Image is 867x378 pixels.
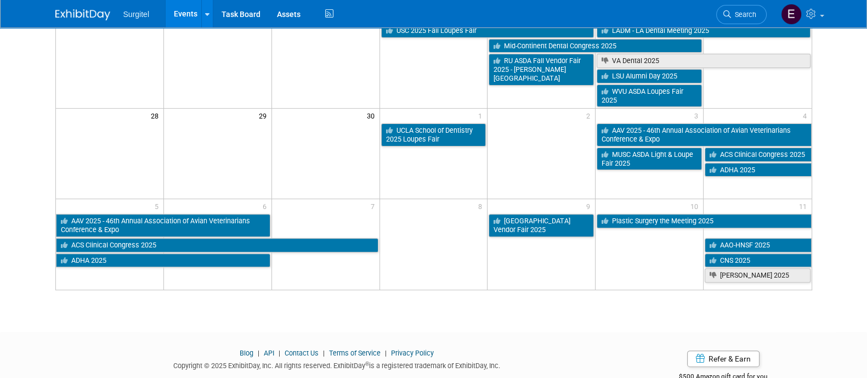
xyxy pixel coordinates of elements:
span: 29 [258,109,271,122]
span: Search [731,10,756,19]
span: | [382,349,389,357]
a: Plastic Surgery the Meeting 2025 [597,214,811,228]
a: LADM - LA Dental Meeting 2025 [597,24,810,38]
a: VA Dental 2025 [597,54,810,68]
span: 8 [477,199,487,213]
a: API [264,349,274,357]
a: Mid-Continent Dental Congress 2025 [489,39,702,53]
a: Refer & Earn [687,351,760,367]
span: 9 [585,199,595,213]
a: USC 2025 Fall Loupes Fair [381,24,594,38]
img: ExhibitDay [55,9,110,20]
span: 28 [150,109,163,122]
a: ADHA 2025 [56,253,270,268]
a: Blog [240,349,253,357]
a: ADHA 2025 [705,163,811,177]
span: | [276,349,283,357]
a: MUSC ASDA Light & Loupe Fair 2025 [597,148,702,170]
span: 3 [693,109,703,122]
a: Contact Us [285,349,319,357]
span: 1 [477,109,487,122]
a: AAO-HNSF 2025 [705,238,811,252]
span: 10 [689,199,703,213]
a: [PERSON_NAME] 2025 [705,268,810,283]
a: [GEOGRAPHIC_DATA] Vendor Fair 2025 [489,214,594,236]
span: 30 [366,109,379,122]
div: Copyright © 2025 ExhibitDay, Inc. All rights reserved. ExhibitDay is a registered trademark of Ex... [55,358,619,371]
a: ACS Clinical Congress 2025 [705,148,811,162]
a: RU ASDA Fall Vendor Fair 2025 - [PERSON_NAME][GEOGRAPHIC_DATA] [489,54,594,85]
span: 5 [154,199,163,213]
a: Privacy Policy [391,349,434,357]
span: | [255,349,262,357]
a: WVU ASDA Loupes Fair 2025 [597,84,702,107]
span: Surgitel [123,10,149,19]
span: 7 [370,199,379,213]
span: | [320,349,327,357]
sup: ® [365,361,369,367]
span: 2 [585,109,595,122]
a: Search [716,5,767,24]
span: 11 [798,199,812,213]
span: 6 [262,199,271,213]
a: Terms of Service [329,349,381,357]
a: UCLA School of Dentistry 2025 Loupes Fair [381,123,486,146]
a: CNS 2025 [705,253,811,268]
img: Event Coordinator [781,4,802,25]
span: 4 [802,109,812,122]
a: AAV 2025 - 46th Annual Association of Avian Veterinarians Conference & Expo [56,214,270,236]
a: AAV 2025 - 46th Annual Association of Avian Veterinarians Conference & Expo [597,123,811,146]
a: ACS Clinical Congress 2025 [56,238,378,252]
a: LSU Alumni Day 2025 [597,69,702,83]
